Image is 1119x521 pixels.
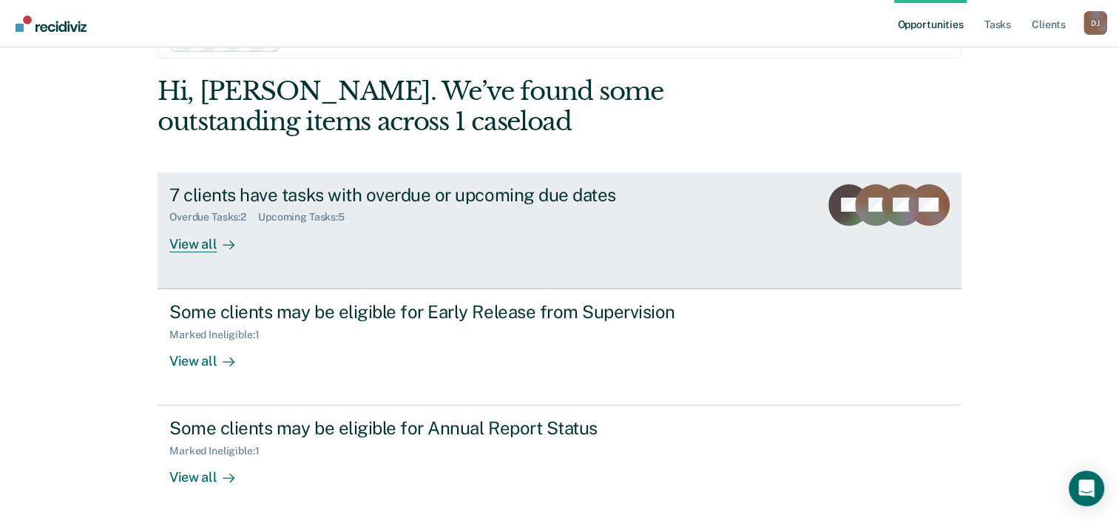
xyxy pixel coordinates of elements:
[1069,471,1104,506] div: Open Intercom Messenger
[169,340,252,369] div: View all
[158,76,800,137] div: Hi, [PERSON_NAME]. We’ve found some outstanding items across 1 caseload
[169,301,689,323] div: Some clients may be eligible for Early Release from Supervision
[169,445,271,457] div: Marked Ineligible : 1
[258,211,356,223] div: Upcoming Tasks : 5
[169,457,252,486] div: View all
[158,289,961,406] a: Some clients may be eligible for Early Release from SupervisionMarked Ineligible:1View all
[169,223,252,252] div: View all
[169,329,271,341] div: Marked Ineligible : 1
[1083,11,1107,35] button: Profile dropdown button
[16,16,87,32] img: Recidiviz
[169,184,689,206] div: 7 clients have tasks with overdue or upcoming due dates
[158,172,961,289] a: 7 clients have tasks with overdue or upcoming due datesOverdue Tasks:2Upcoming Tasks:5View all
[169,211,258,223] div: Overdue Tasks : 2
[169,417,689,439] div: Some clients may be eligible for Annual Report Status
[1083,11,1107,35] div: D J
